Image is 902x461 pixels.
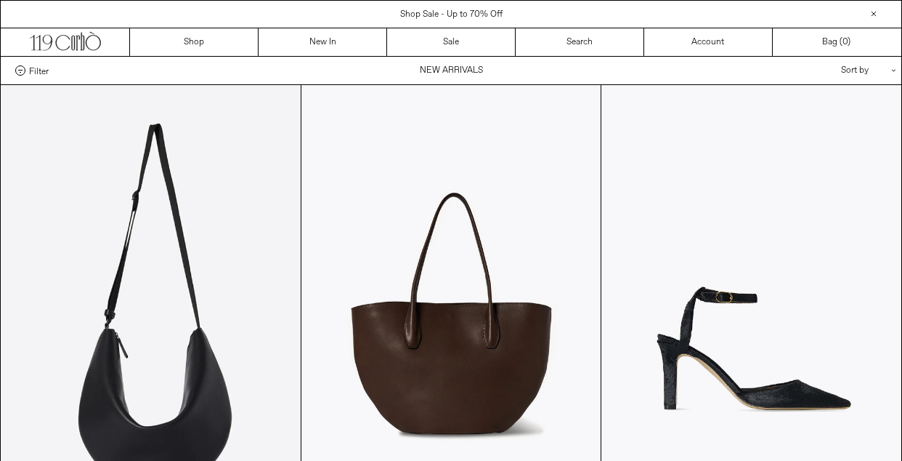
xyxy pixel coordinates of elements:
[387,28,516,56] a: Sale
[842,36,848,48] span: 0
[842,36,850,49] span: )
[516,28,644,56] a: Search
[259,28,387,56] a: New In
[756,57,887,84] div: Sort by
[644,28,773,56] a: Account
[773,28,901,56] a: Bag ()
[130,28,259,56] a: Shop
[29,65,49,76] span: Filter
[400,9,503,20] a: Shop Sale - Up to 70% Off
